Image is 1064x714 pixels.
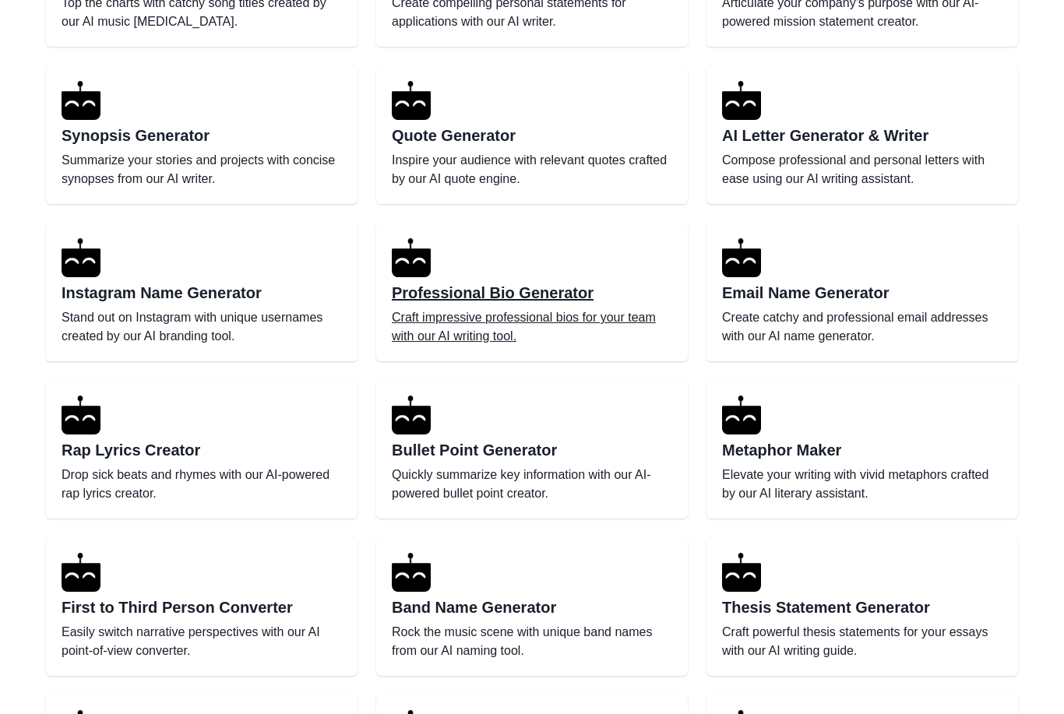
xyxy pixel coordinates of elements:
[392,441,672,459] h2: Bullet Point Generator
[722,598,1002,617] h2: Thesis Statement Generator
[722,81,761,120] img: AI Letter Generator & Writer
[706,223,1018,361] a: Email Name GeneratorEmail Name GeneratorCreate catchy and professional email addresses with our A...
[706,65,1018,204] a: AI Letter Generator & WriterAI Letter Generator & WriterCompose professional and personal letters...
[706,380,1018,519] a: Metaphor MakerMetaphor MakerElevate your writing with vivid metaphors crafted by our AI literary ...
[722,238,761,277] img: Email Name Generator
[392,238,431,277] img: Professional Bio Generator
[722,308,1002,346] p: Create catchy and professional email addresses with our AI name generator.
[706,537,1018,676] a: Thesis Statement GeneratorThesis Statement GeneratorCraft powerful thesis statements for your ess...
[392,598,672,617] h2: Band Name Generator
[722,441,1002,459] h2: Metaphor Maker
[62,151,342,188] p: Summarize your stories and projects with concise synopses from our AI writer.
[62,598,342,617] h2: First to Third Person Converter
[722,553,761,592] img: Thesis Statement Generator
[62,81,100,120] img: Synopsis Generator
[392,396,431,434] img: Bullet Point Generator
[392,466,672,503] p: Quickly summarize key information with our AI-powered bullet point creator.
[46,380,358,519] a: Rap Lyrics CreatorRap Lyrics CreatorDrop sick beats and rhymes with our AI-powered rap lyrics cre...
[62,283,342,302] h2: Instagram Name Generator
[62,308,342,346] p: Stand out on Instagram with unique usernames created by our AI branding tool.
[46,65,358,204] a: Synopsis GeneratorSynopsis GeneratorSummarize your stories and projects with concise synopses fro...
[392,151,672,188] p: Inspire your audience with relevant quotes crafted by our AI quote engine.
[392,81,431,120] img: Quote Generator
[62,396,100,434] img: Rap Lyrics Creator
[46,223,358,361] a: Instagram Name GeneratorInstagram Name GeneratorStand out on Instagram with unique usernames crea...
[376,380,688,519] a: Bullet Point GeneratorBullet Point GeneratorQuickly summarize key information with our AI-powered...
[392,553,431,592] img: Band Name Generator
[62,238,100,277] img: Instagram Name Generator
[376,223,688,361] a: Professional Bio GeneratorProfessional Bio GeneratorCraft impressive professional bios for your t...
[722,283,1002,302] h2: Email Name Generator
[722,151,1002,188] p: Compose professional and personal letters with ease using our AI writing assistant.
[376,65,688,204] a: Quote GeneratorQuote GeneratorInspire your audience with relevant quotes crafted by our AI quote ...
[722,466,1002,503] p: Elevate your writing with vivid metaphors crafted by our AI literary assistant.
[376,537,688,676] a: Band Name GeneratorBand Name GeneratorRock the music scene with unique band names from our AI nam...
[722,126,1002,145] h2: AI Letter Generator & Writer
[62,466,342,503] p: Drop sick beats and rhymes with our AI-powered rap lyrics creator.
[392,308,672,346] p: Craft impressive professional bios for your team with our AI writing tool.
[392,126,672,145] h2: Quote Generator
[392,283,672,302] h2: Professional Bio Generator
[62,126,342,145] h2: Synopsis Generator
[722,623,1002,660] p: Craft powerful thesis statements for your essays with our AI writing guide.
[46,537,358,676] a: First to Third Person ConverterFirst to Third Person ConverterEasily switch narrative perspective...
[62,623,342,660] p: Easily switch narrative perspectives with our AI point-of-view converter.
[62,441,342,459] h2: Rap Lyrics Creator
[722,396,761,434] img: Metaphor Maker
[62,553,100,592] img: First to Third Person Converter
[392,623,672,660] p: Rock the music scene with unique band names from our AI naming tool.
